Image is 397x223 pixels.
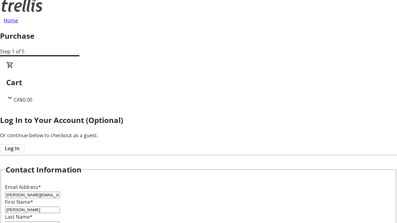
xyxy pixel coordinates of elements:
[6,61,391,103] div: CartCA$0.00
[14,96,32,103] span: CA$0.00
[5,184,41,190] label: Email Address*
[5,199,33,205] label: First Name*
[5,145,20,152] span: Log In
[6,164,82,175] h2: Contact Information
[5,213,33,220] label: Last Name*
[6,77,391,88] h2: Cart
